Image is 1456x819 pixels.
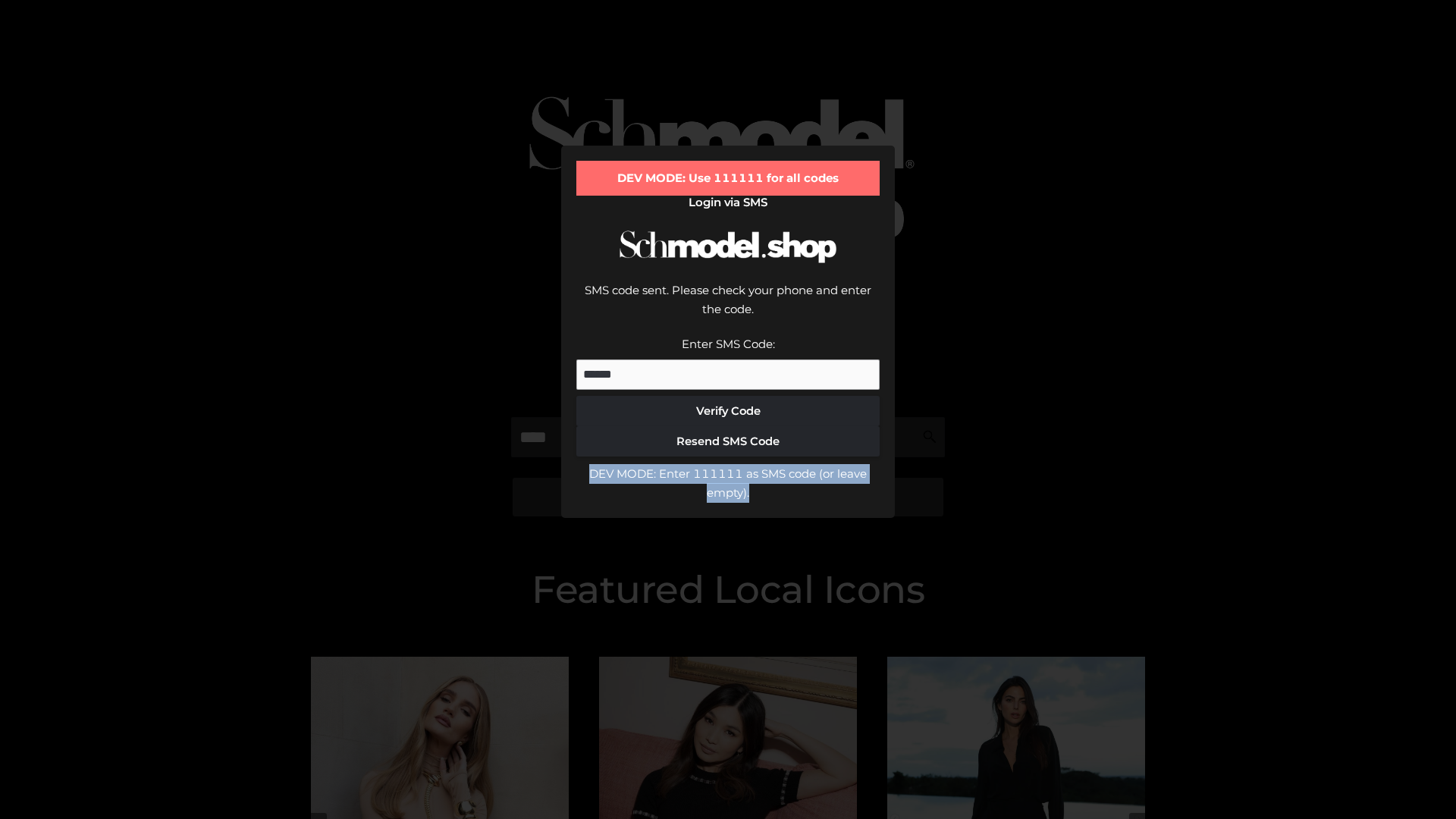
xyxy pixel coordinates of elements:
label: Enter SMS Code: [682,337,775,351]
div: DEV MODE: Use 111111 for all codes [576,161,880,196]
h2: Login via SMS [576,196,880,209]
div: DEV MODE: Enter 111111 as SMS code (or leave empty). [576,464,880,503]
div: SMS code sent. Please check your phone and enter the code. [576,281,880,334]
img: Schmodel Logo [614,217,842,277]
button: Resend SMS Code [576,426,880,457]
button: Verify Code [576,396,880,426]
